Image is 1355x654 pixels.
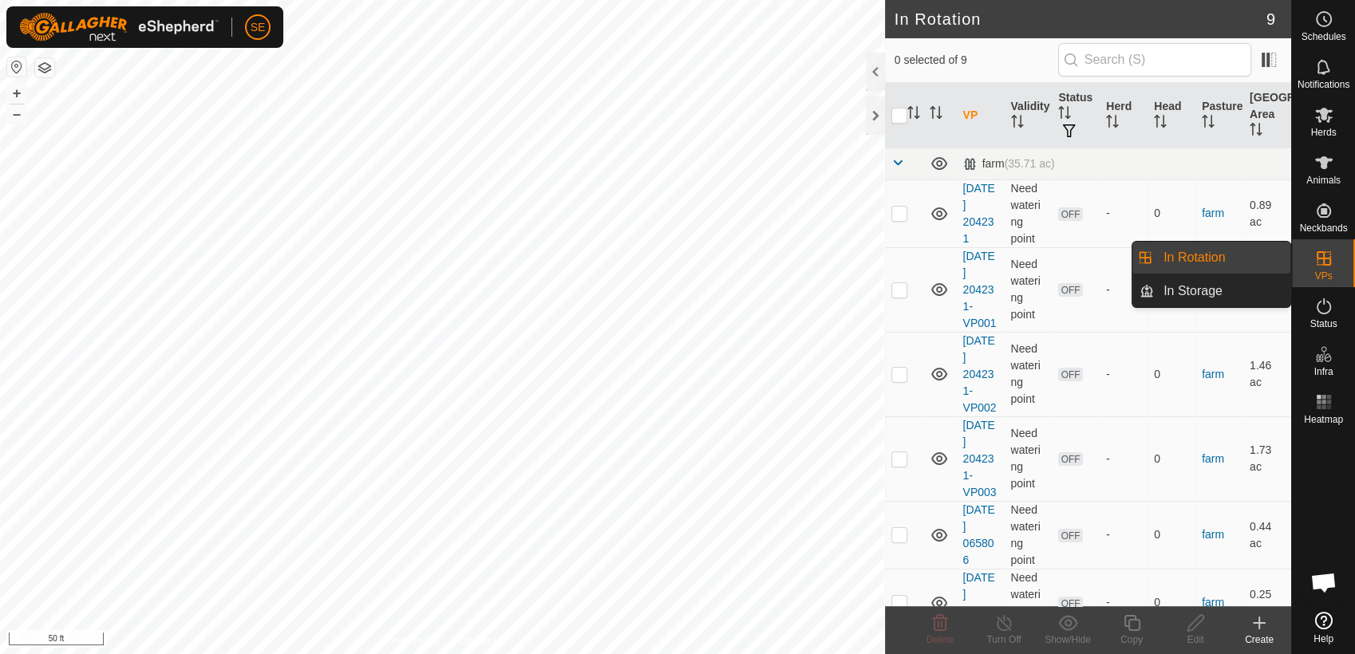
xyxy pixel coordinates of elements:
[1266,7,1275,31] span: 9
[1310,128,1336,137] span: Herds
[1154,275,1290,307] a: In Storage
[1243,83,1291,148] th: [GEOGRAPHIC_DATA] Area
[1132,242,1290,274] li: In Rotation
[1243,332,1291,416] td: 1.46 ac
[1202,368,1224,380] a: farm
[379,633,439,648] a: Privacy Policy
[1243,501,1291,569] td: 0.44 ac
[1132,275,1290,307] li: In Storage
[1310,319,1337,329] span: Status
[1301,32,1345,41] span: Schedules
[1243,569,1291,636] td: 0.25 ac
[1106,282,1141,298] div: -
[1163,282,1223,301] span: In Storage
[7,84,26,103] button: +
[1011,117,1024,130] p-sorticon: Activate to sort
[1202,207,1224,219] a: farm
[1304,415,1343,424] span: Heatmap
[1058,597,1082,610] span: OFF
[1106,366,1141,383] div: -
[1106,594,1141,611] div: -
[1005,332,1053,416] td: Need watering point
[963,182,995,245] a: [DATE] 204231
[1100,632,1163,647] div: Copy
[1148,416,1195,501] td: 0
[1292,605,1355,650] a: Help
[19,13,219,41] img: Gallagher Logo
[1154,117,1167,130] p-sorticon: Activate to sort
[1005,569,1053,636] td: Need watering point
[1058,283,1082,297] span: OFF
[972,632,1036,647] div: Turn Off
[1058,452,1082,466] span: OFF
[930,108,942,121] p-sorticon: Activate to sort
[1243,416,1291,501] td: 1.73 ac
[963,250,997,329] a: [DATE] 204231-VP001
[458,633,505,648] a: Contact Us
[1154,242,1290,274] a: In Rotation
[963,503,995,566] a: [DATE] 065806
[963,419,997,498] a: [DATE] 204231-VP003
[1106,205,1141,222] div: -
[1314,271,1332,281] span: VPs
[907,108,920,121] p-sorticon: Activate to sort
[895,10,1266,29] h2: In Rotation
[1148,83,1195,148] th: Head
[1202,117,1215,130] p-sorticon: Activate to sort
[1250,125,1262,138] p-sorticon: Activate to sort
[1005,83,1053,148] th: Validity
[1202,528,1224,541] a: farm
[1306,175,1341,185] span: Animals
[1148,332,1195,416] td: 0
[1202,596,1224,609] a: farm
[1202,452,1224,465] a: farm
[251,19,266,36] span: SE
[1005,416,1053,501] td: Need watering point
[1036,632,1100,647] div: Show/Hide
[895,52,1058,69] span: 0 selected of 9
[35,58,54,77] button: Map Layers
[1106,526,1141,543] div: -
[1058,529,1082,542] span: OFF
[963,157,1055,171] div: farm
[1163,248,1225,267] span: In Rotation
[1058,207,1082,221] span: OFF
[1106,451,1141,467] div: -
[1148,501,1195,569] td: 0
[1314,367,1333,376] span: Infra
[1052,83,1100,148] th: Status
[926,634,954,645] span: Delete
[7,57,26,77] button: Reset Map
[1005,157,1055,170] span: (35.71 ac)
[1058,108,1071,121] p-sorticon: Activate to sort
[1005,501,1053,569] td: Need watering point
[1299,223,1347,233] span: Neckbands
[1243,179,1291,247] td: 0.89 ac
[1227,632,1291,647] div: Create
[1148,569,1195,636] td: 0
[1298,80,1349,89] span: Notifications
[1106,117,1119,130] p-sorticon: Activate to sort
[1005,179,1053,247] td: Need watering point
[963,571,995,634] a: [DATE] 070000
[1195,83,1243,148] th: Pasture
[1314,634,1333,644] span: Help
[1058,43,1251,77] input: Search (S)
[1300,558,1348,606] div: Open chat
[7,104,26,124] button: –
[1148,179,1195,247] td: 0
[1100,83,1148,148] th: Herd
[1058,368,1082,381] span: OFF
[1163,632,1227,647] div: Edit
[963,334,997,414] a: [DATE] 204231-VP002
[957,83,1005,148] th: VP
[1005,247,1053,332] td: Need watering point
